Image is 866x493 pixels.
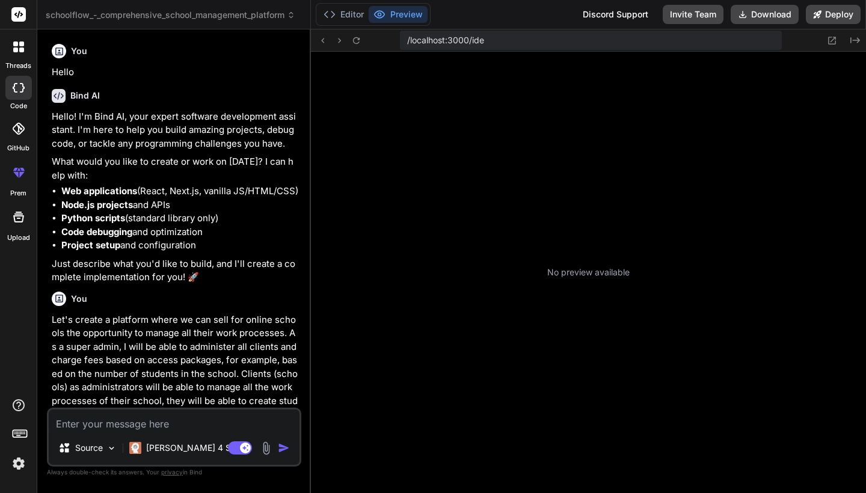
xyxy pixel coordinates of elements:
[61,199,133,210] strong: Node.js projects
[7,143,29,153] label: GitHub
[52,66,299,79] p: Hello
[259,441,273,455] img: attachment
[806,5,861,24] button: Deploy
[52,257,299,284] p: Just describe what you'd like to build, and I'll create a complete implementation for you! 🚀
[106,443,117,453] img: Pick Models
[61,185,137,197] strong: Web applications
[52,110,299,151] p: Hello! I'm Bind AI, your expert software development assistant. I'm here to help you build amazin...
[52,155,299,182] p: What would you like to create or work on [DATE]? I can help with:
[5,61,31,71] label: threads
[319,6,369,23] button: Editor
[71,45,87,57] h6: You
[8,453,29,474] img: settings
[75,442,103,454] p: Source
[278,442,290,454] img: icon
[61,239,120,251] strong: Project setup
[71,293,87,305] h6: You
[61,212,125,224] strong: Python scripts
[61,225,299,239] li: and optimization
[10,101,27,111] label: code
[61,226,132,237] strong: Code debugging
[407,34,484,46] span: /localhost:3000/ide
[61,185,299,198] li: (React, Next.js, vanilla JS/HTML/CSS)
[70,90,100,102] h6: Bind AI
[663,5,723,24] button: Invite Team
[369,6,428,23] button: Preview
[46,9,295,21] span: schoolflow_-_comprehensive_school_management_platform
[7,233,30,243] label: Upload
[731,5,799,24] button: Download
[146,442,236,454] p: [PERSON_NAME] 4 S..
[61,239,299,253] li: and configuration
[576,5,656,24] div: Discord Support
[161,468,183,476] span: privacy
[10,188,26,198] label: prem
[47,467,301,478] p: Always double-check its answers. Your in Bind
[61,198,299,212] li: and APIs
[61,212,299,225] li: (standard library only)
[129,442,141,454] img: Claude 4 Sonnet
[547,266,630,278] p: No preview available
